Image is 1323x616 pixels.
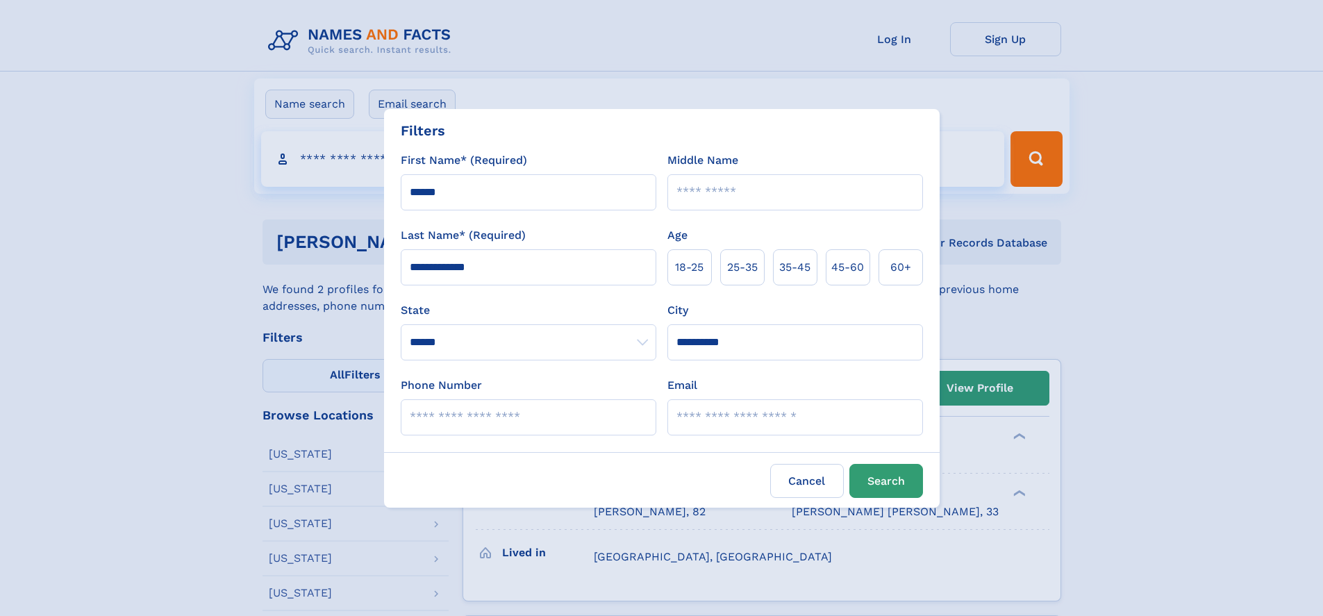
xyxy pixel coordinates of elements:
button: Search [849,464,923,498]
span: 35‑45 [779,259,810,276]
label: Cancel [770,464,844,498]
span: 45‑60 [831,259,864,276]
div: Filters [401,120,445,141]
span: 60+ [890,259,911,276]
label: Last Name* (Required) [401,227,526,244]
span: 18‑25 [675,259,704,276]
label: City [667,302,688,319]
label: Age [667,227,688,244]
span: 25‑35 [727,259,758,276]
label: State [401,302,656,319]
label: Email [667,377,697,394]
label: Phone Number [401,377,482,394]
label: First Name* (Required) [401,152,527,169]
label: Middle Name [667,152,738,169]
